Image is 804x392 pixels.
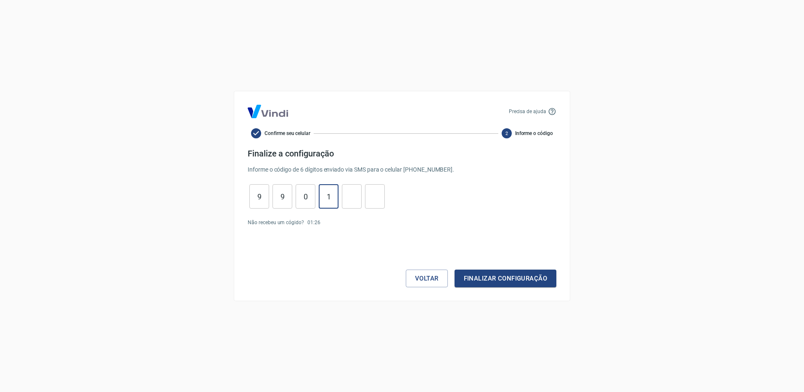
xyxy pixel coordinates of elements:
p: Informe o código de 6 dígitos enviado via SMS para o celular [PHONE_NUMBER] . [248,165,556,174]
img: Logo Vind [248,105,288,118]
h4: Finalize a configuração [248,148,556,159]
button: Finalizar configuração [455,270,556,287]
span: Informe o código [515,130,553,137]
p: Não recebeu um cógido? [248,219,304,226]
text: 2 [505,131,508,136]
p: 01 : 26 [307,219,320,226]
p: Precisa de ajuda [509,108,546,115]
span: Confirme seu celular [264,130,310,137]
button: Voltar [406,270,448,287]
